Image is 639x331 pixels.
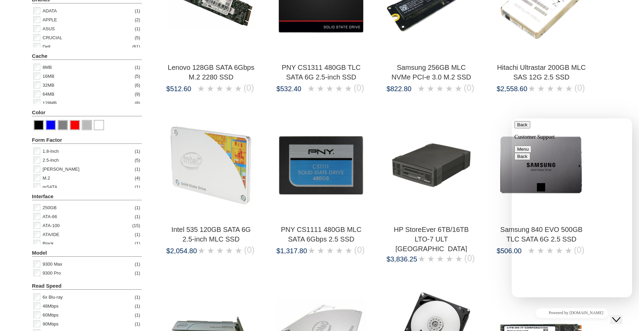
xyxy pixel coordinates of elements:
[43,203,56,212] label: 250GB
[43,6,57,15] label: ADATA
[497,85,527,93] span: $2,558.60
[32,193,142,200] div: Heading Filter Storage by Interface
[43,33,62,42] label: CRUCIAL
[33,182,140,191] div: Filter mSATA Storage
[497,64,586,81] span: Hitachi Ultrastar 200GB MLC SAS 12G 2.5 SSD
[43,24,55,33] label: ASUS
[394,226,469,253] span: HP StoreEver 6TB/16TB LTO-7 ULT 15000 Tape Drive
[135,156,140,164] div: ( 5 )
[33,230,140,239] div: Filter ATA/IDE Storage
[497,247,521,255] span: $506.00
[166,109,256,221] img: Intel 535 120GB SATA 6G 2.5-inch MLC SSD
[135,203,140,212] div: ( 1 )
[225,247,233,254] label: 4 rating
[43,292,63,301] label: 6x Blu-ray
[556,85,563,92] label: 4 rating
[344,85,352,92] label: 5 rating
[135,33,140,42] div: ( 5 )
[32,109,142,116] div: Heading Filter Storage by Color
[537,85,545,92] label: 2 rating
[427,85,434,92] label: 2 rating
[135,63,140,72] div: ( 1 )
[345,247,352,254] label: 5 rating
[386,255,417,263] span: $3,836.25
[446,255,453,262] label: 4 rating
[445,85,453,92] label: 4 rating
[565,85,573,92] label: 5 rating
[33,268,140,277] div: Filter 9300 Pro Storage
[33,212,140,221] div: Filter ATA-66 Storage
[135,302,140,310] div: ( 1 )
[197,85,205,92] label: 1 rating
[33,33,140,42] div: Filter CRUCIAL Storage
[32,249,142,257] div: Heading Filter Storage by Model
[326,247,334,254] label: 3 rating
[33,301,140,310] div: Filter 48Mbps Storage
[33,6,140,15] div: Filter ADATA Storage
[32,53,142,60] div: Heading Filter Storage by Cache
[43,15,57,24] label: APPLE
[168,64,255,81] span: Lenovo 128GB SATA 6Gbps M.2 2280 SSD
[43,301,58,310] label: 48Mbps
[33,42,140,51] div: Filter Dell Storage
[132,221,140,230] div: ( 15 )
[33,24,140,33] div: Filter ASUS Storage
[135,239,140,248] div: ( 1 )
[132,42,140,51] div: ( 61 )
[512,305,632,321] iframe: chat widget
[574,84,585,93] label: (0)
[497,109,586,221] img: Samsung 840 EVO 500GB TLC SATA 6G 2.5 SSD
[427,255,435,262] label: 2 rating
[135,320,140,328] div: ( 1 )
[135,147,140,156] div: ( 1 )
[43,221,60,230] label: ATA-100
[135,269,140,277] div: ( 1 )
[166,247,197,255] span: $2,054.80
[281,226,361,243] span: PNY CS1111 480GB MLC SATA 6Gbps 2.5 SSD
[70,120,80,130] div: View Red-Storage
[135,212,140,221] div: ( 1 )
[206,85,214,92] label: 2 rating
[386,109,476,266] a: HP StoreEver 6TB/16TB LTO-7 ULT 15000 Tape Drive and a price of $3,836.25
[33,15,140,24] div: Filter APPLE Storage
[317,85,324,92] label: 2 rating
[436,255,444,262] label: 3 rating
[33,310,140,319] div: Filter 60Mbps Storage
[225,85,233,92] label: 4 rating
[308,247,315,254] label: 1 rating
[43,81,54,89] label: 32MB
[497,109,586,258] a: Samsung 840 EVO 500GB TLC SATA 6G 2.5 SSD and a price of $506.00
[43,89,54,98] label: 64MB
[135,15,140,24] div: ( 2 )
[43,259,62,268] label: 9300 Max
[244,84,254,93] label: (0)
[33,203,140,212] div: Filter 250GB Storage
[307,85,315,92] label: 1 rating
[135,90,140,98] div: ( 9 )
[166,109,256,258] a: Intel 535 120GB SATA 6G 2.5-inch MLC SSD and a price of $2,054.80
[43,42,50,51] label: Dell
[546,85,554,92] label: 3 rating
[43,147,59,156] label: 1.8-Inch
[33,156,140,164] div: Filter 2.5-Inch Storage
[82,120,92,130] div: View Silver-Storage
[33,292,140,301] div: Filter 6x Blu-ray Storage
[43,182,57,191] label: mSATA
[32,282,142,290] div: Heading Filter Storage by Read Speed
[216,85,223,92] label: 3 rating
[43,310,58,319] label: 60Mbps
[282,64,361,81] span: PNY CS1311 480GB TLC SATA 6G 2.5-inch SSD
[33,81,140,89] div: Filter 32MB Storage
[43,72,54,81] label: 16MB
[43,173,50,182] label: M.2
[276,109,366,258] a: PNY CS1111 480GB MLC SATA 6Gbps 2.5 SSD and a price of $1,317.80
[326,85,333,92] label: 3 rating
[43,212,57,221] label: ATA-66
[166,85,191,93] span: $512.60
